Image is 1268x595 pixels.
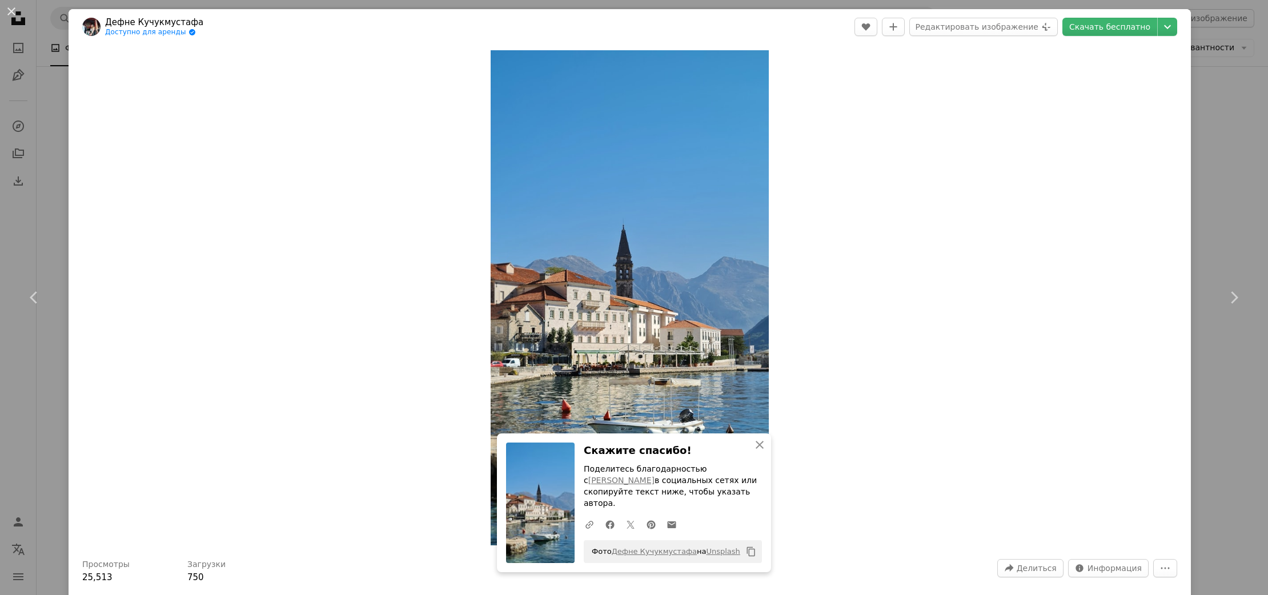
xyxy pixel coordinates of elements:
a: Доступно для аренды [105,28,203,37]
img: небольшая лодка, плавающая на поверхности воды [491,50,769,545]
font: 750 [187,572,204,582]
a: Unsplash [706,547,740,556]
img: Перейти к профилю Дефне Кучукмустафы [82,18,101,36]
a: Скачать бесплатно [1062,18,1157,36]
a: Поделиться на Facebook [600,513,620,536]
button: Статистика об этом изображении [1068,559,1149,577]
font: Дефне Кучукмустафа [105,17,203,27]
font: Скачать бесплатно [1069,22,1150,31]
a: Следующий [1199,243,1268,352]
font: Информация [1088,564,1142,573]
button: Поделитесь этим изображением [997,559,1064,577]
a: Поделиться на Pinterest [641,513,661,536]
button: Нравиться [854,18,877,36]
font: Доступно для аренды [105,28,186,36]
font: Просмотры [82,560,130,569]
font: Редактировать изображение [916,22,1038,31]
button: Добавить в коллекцию [882,18,905,36]
button: Редактировать изображение [909,18,1058,36]
a: [PERSON_NAME] [588,476,655,485]
font: Скажите спасибо! [584,444,692,456]
font: Делиться [1017,564,1057,573]
a: Дефне Кучукмустафа [105,17,203,28]
font: 25,513 [82,572,113,582]
font: Загрузки [187,560,226,569]
font: в социальных сетях или скопируйте текст ниже, чтобы указать автора. [584,476,757,508]
button: Копировать в буфер обмена [741,542,761,561]
button: Дополнительные действия [1153,559,1177,577]
font: Фото [592,547,612,556]
button: Увеличить изображение [491,50,769,545]
font: на [697,547,706,556]
font: Поделитесь благодарностью с [584,464,707,485]
a: Дефне Кучукмустафа [612,547,697,556]
a: Поделиться в Твиттере [620,513,641,536]
button: Выберите размер загрузки [1158,18,1177,36]
a: Поделиться по электронной почте [661,513,682,536]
